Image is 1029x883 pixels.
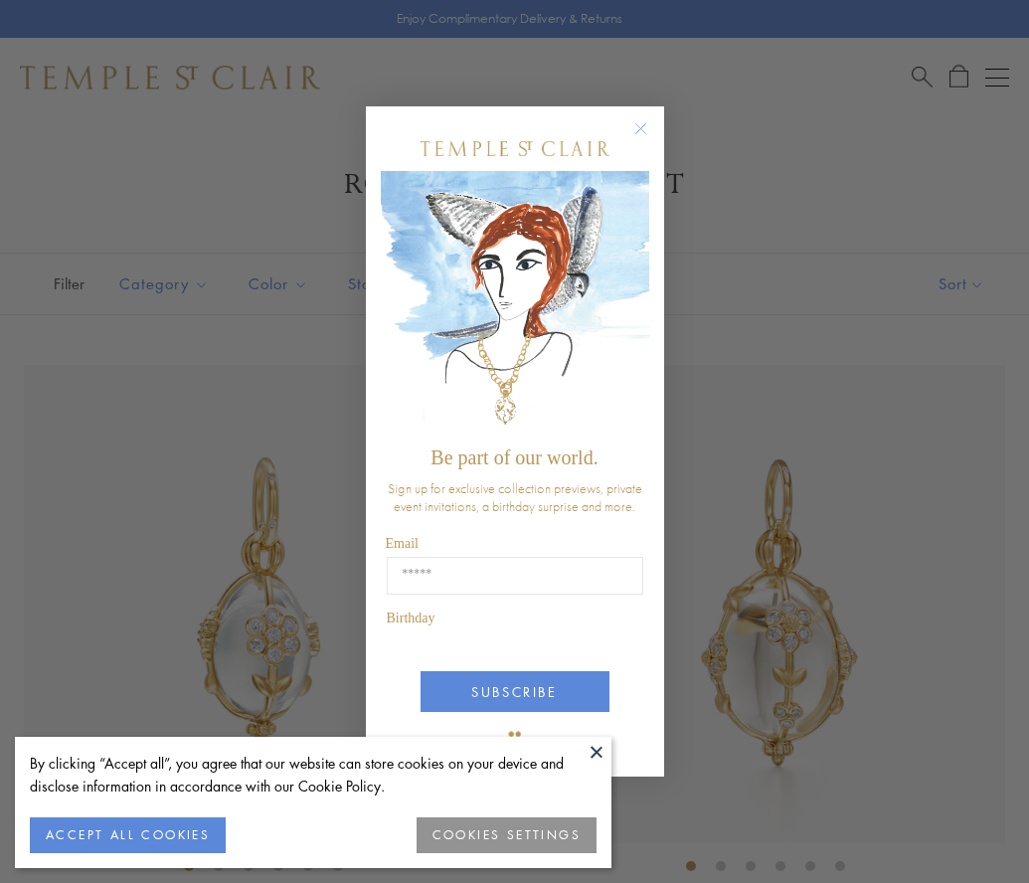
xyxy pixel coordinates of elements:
button: SUBSCRIBE [421,671,609,712]
img: Temple St. Clair [421,141,609,156]
span: Sign up for exclusive collection previews, private event invitations, a birthday surprise and more. [388,479,642,515]
img: TSC [495,717,535,757]
input: Email [387,557,643,595]
div: By clicking “Accept all”, you agree that our website can store cookies on your device and disclos... [30,752,597,797]
span: Be part of our world. [430,446,598,468]
button: ACCEPT ALL COOKIES [30,817,226,853]
span: Birthday [387,611,435,625]
span: Email [386,536,419,551]
button: COOKIES SETTINGS [417,817,597,853]
button: Close dialog [638,126,663,151]
img: c4a9eb12-d91a-4d4a-8ee0-386386f4f338.jpeg [381,171,649,437]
